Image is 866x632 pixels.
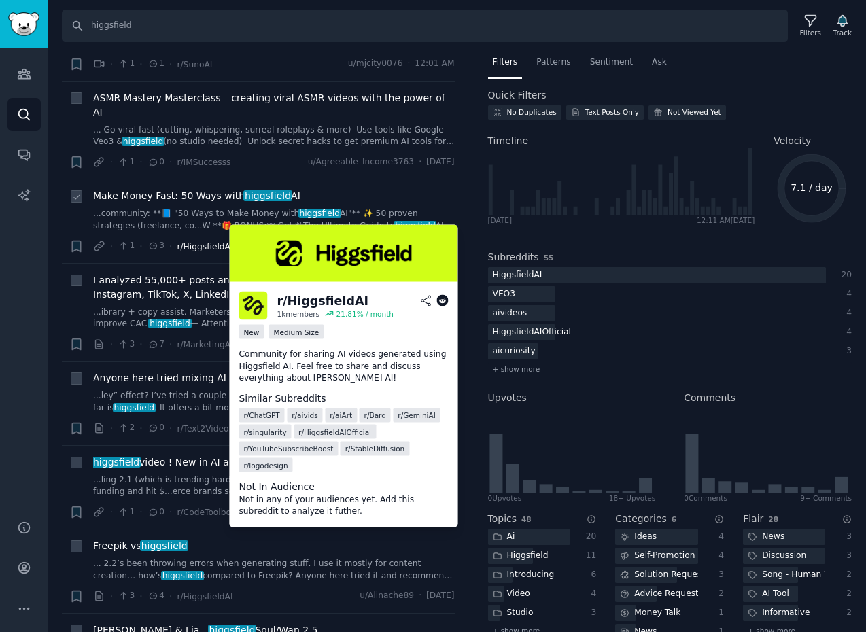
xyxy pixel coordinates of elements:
[239,349,448,385] p: Community for sharing AI videos generated using Higgsfield AI. Feel free to share and discuss eve...
[585,550,597,562] div: 11
[743,512,763,526] h2: Flair
[712,569,725,581] div: 3
[415,58,454,70] span: 12:01 AM
[507,107,557,117] div: No Duplicates
[585,531,597,543] div: 20
[712,531,725,543] div: 4
[118,156,135,169] span: 1
[330,410,352,420] span: r/ aiArt
[615,512,666,526] h2: Categories
[672,515,676,523] span: 6
[93,208,455,232] a: ...community: **📘 "50 Ways to Make Money withhiggsfieldAI"** ✨ 50 proven strategies (freelance, c...
[269,325,324,339] div: Medium Size
[488,88,547,103] h2: Quick Filters
[840,288,852,300] div: 4
[345,444,404,453] span: r/ StableDiffusion
[148,338,164,351] span: 7
[93,539,188,553] span: Freepik vs
[488,512,517,526] h2: Topics
[139,505,142,519] span: ·
[426,156,454,169] span: [DATE]
[118,422,135,434] span: 2
[800,493,852,503] div: 9+ Comments
[419,156,421,169] span: ·
[419,590,421,602] span: ·
[169,337,172,351] span: ·
[93,273,455,302] a: I analyzed 55,000+ posts and comments across YouTube, FB Groups, Instagram, TikTok, X, LinkedIn a...
[488,548,553,565] div: Higgsfield
[110,421,113,436] span: ·
[488,586,535,603] div: Video
[148,156,164,169] span: 0
[712,588,725,600] div: 2
[92,457,141,468] span: higgsfield
[493,56,518,69] span: Filters
[615,567,697,584] div: Solution Requests
[840,307,852,319] div: 4
[488,250,539,264] h2: Subreddits
[488,134,529,148] span: Timeline
[93,189,300,203] a: Make Money Fast: 50 Ways withhiggsfieldAI
[839,607,852,619] div: 2
[118,240,135,252] span: 1
[609,493,656,503] div: 18+ Upvotes
[177,340,273,349] span: r/MarketingAutomation
[697,215,755,225] div: 12:11 AM [DATE]
[8,12,39,36] img: GummySearch logo
[177,158,230,167] span: r/IMSuccesss
[243,460,288,470] span: r/ logodesign
[774,134,811,148] span: Velocity
[743,586,794,603] div: AI Tool
[791,182,833,193] text: 7.1 / day
[298,427,371,436] span: r/ HiggsfieldAIOfficial
[668,107,721,117] div: Not Viewed Yet
[768,515,778,523] span: 28
[177,60,212,69] span: r/SunoAI
[93,189,300,203] span: Make Money Fast: 50 Ways with AI
[712,550,725,562] div: 4
[169,505,172,519] span: ·
[139,239,142,253] span: ·
[110,337,113,351] span: ·
[839,531,852,543] div: 3
[169,155,172,169] span: ·
[585,569,597,581] div: 6
[407,58,410,70] span: ·
[488,605,538,622] div: Studio
[177,592,232,601] span: r/HiggsfieldAI
[148,590,164,602] span: 4
[62,10,788,42] input: Search Keyword
[743,529,789,546] div: News
[93,390,455,414] a: ...ley” effect? I’ve tried a couple of platforms, but the one that interests me most so far ishig...
[615,586,697,603] div: Advice Requests
[113,403,156,412] span: higgsfield
[712,607,725,619] div: 1
[118,506,135,519] span: 1
[93,306,455,330] a: ...ibrary + copy assist. Marketers pull winning patterns and test 3–5 new angles to improve CAC.h...
[277,309,319,319] div: 1k members
[684,391,735,405] h2: Comments
[118,58,135,70] span: 1
[364,410,386,420] span: r/ Bard
[169,239,172,253] span: ·
[140,540,189,551] span: higgsfield
[93,124,455,148] a: ... Go viral fast (cutting, whispering, surreal roleplays & more) Use tools like Google Veo3 &hig...
[536,56,570,69] span: Patterns
[177,242,232,251] span: r/HiggsfieldAI
[110,239,113,253] span: ·
[488,267,547,284] div: HiggsfieldAI
[839,550,852,562] div: 3
[93,539,188,553] a: Freepik vshiggsfield
[239,493,448,517] dd: Not in any of your audiences yet. Add this subreddit to analyze it futher.
[110,57,113,71] span: ·
[93,371,406,385] a: Anyone here tried mixing AI text-to-video shots with live footage?
[743,548,811,565] div: Discussion
[394,221,436,230] span: higgsfield
[585,588,597,600] div: 4
[743,605,814,622] div: Informative
[488,493,522,503] div: 0 Upvote s
[585,107,639,117] div: Text Posts Only
[488,286,521,303] div: VEO3
[161,571,204,580] span: higgsfield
